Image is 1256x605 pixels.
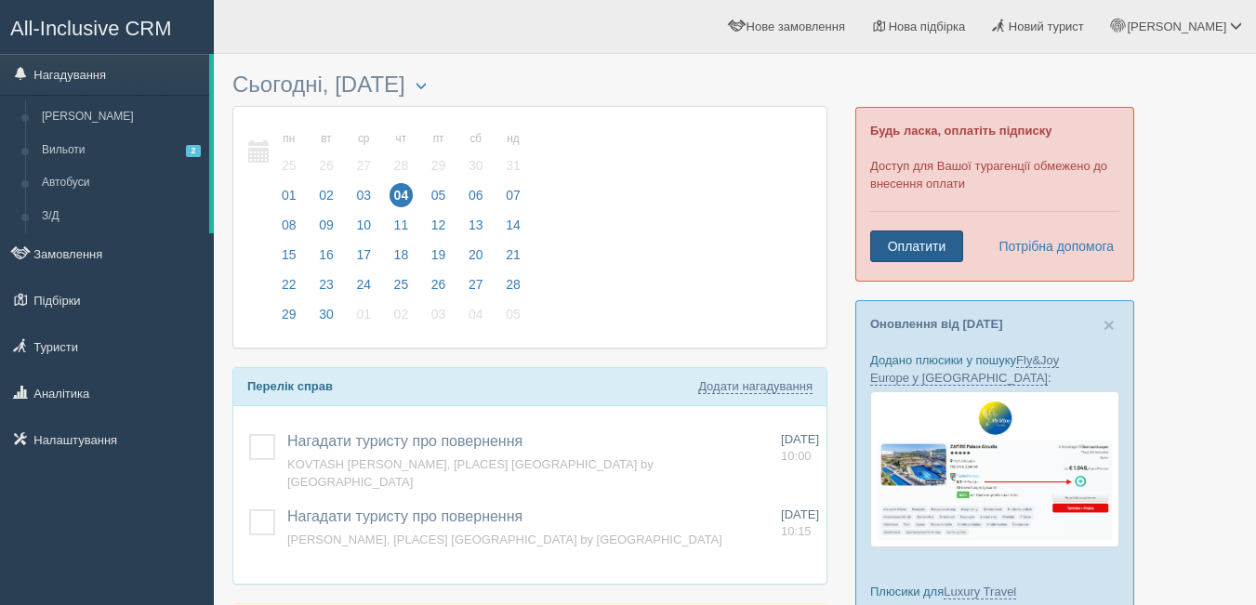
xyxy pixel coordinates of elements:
span: Нове замовлення [747,20,845,33]
span: 03 [351,183,376,207]
span: 04 [390,183,414,207]
a: 22 [271,274,307,304]
span: 27 [351,153,376,178]
span: 11 [390,213,414,237]
a: Нагадати туристу про повернення [287,508,522,524]
span: 28 [390,153,414,178]
a: 01 [346,304,381,334]
span: 17 [351,243,376,267]
a: 01 [271,185,307,215]
a: 29 [271,304,307,334]
small: пн [277,131,301,147]
small: сб [464,131,488,147]
span: 06 [464,183,488,207]
a: 04 [384,185,419,215]
span: 05 [501,302,525,326]
small: вт [314,131,338,147]
button: Close [1104,315,1115,335]
a: 20 [458,244,494,274]
a: [DATE] 10:15 [781,506,819,541]
a: KOVTASH [PERSON_NAME], [PLACES] [GEOGRAPHIC_DATA] by [GEOGRAPHIC_DATA] [287,457,654,489]
small: пт [427,131,451,147]
a: 25 [384,274,419,304]
a: З/Д [33,200,209,233]
a: 16 [309,244,344,274]
a: 15 [271,244,307,274]
span: 25 [390,272,414,296]
small: чт [390,131,414,147]
a: ср 27 [346,121,381,185]
a: 03 [346,185,381,215]
a: 26 [421,274,456,304]
a: пн 25 [271,121,307,185]
span: 19 [427,243,451,267]
img: fly-joy-de-proposal-crm-for-travel-agency.png [870,391,1119,547]
span: 2 [186,145,201,157]
a: Fly&Joy Europe у [GEOGRAPHIC_DATA] [870,353,1059,386]
a: вт 26 [309,121,344,185]
span: 30 [314,302,338,326]
a: 08 [271,215,307,244]
a: 06 [458,185,494,215]
span: Новий турист [1009,20,1084,33]
a: Додати нагадування [698,379,813,394]
p: Додано плюсики у пошуку : [870,351,1119,387]
a: 10 [346,215,381,244]
a: [PERSON_NAME], [PLACES] [GEOGRAPHIC_DATA] by [GEOGRAPHIC_DATA] [287,533,722,546]
a: 09 [309,215,344,244]
span: 07 [501,183,525,207]
span: 27 [464,272,488,296]
span: 29 [277,302,301,326]
a: [PERSON_NAME] [33,100,209,134]
span: [DATE] [781,507,819,521]
span: [PERSON_NAME] [1127,20,1226,33]
span: 16 [314,243,338,267]
span: 22 [277,272,301,296]
span: 21 [501,243,525,267]
span: 31 [501,153,525,178]
a: 24 [346,274,381,304]
a: Автобуси [33,166,209,200]
span: 23 [314,272,338,296]
span: 02 [314,183,338,207]
span: 26 [314,153,338,178]
span: 30 [464,153,488,178]
b: Будь ласка, оплатіть підписку [870,124,1051,138]
span: Нова підбірка [889,20,966,33]
span: 05 [427,183,451,207]
a: [DATE] 10:00 [781,431,819,466]
span: 18 [390,243,414,267]
a: Оновлення від [DATE] [870,317,1003,331]
a: 05 [421,185,456,215]
span: 28 [501,272,525,296]
a: Нагадати туристу про повернення [287,433,522,449]
span: 10:15 [781,524,812,538]
span: 09 [314,213,338,237]
a: 17 [346,244,381,274]
a: 21 [496,244,526,274]
b: Перелік справ [247,379,333,393]
span: 14 [501,213,525,237]
span: 08 [277,213,301,237]
a: 02 [309,185,344,215]
span: 03 [427,302,451,326]
span: 04 [464,302,488,326]
a: 30 [309,304,344,334]
a: 12 [421,215,456,244]
a: Потрібна допомога [986,230,1115,262]
a: 19 [421,244,456,274]
span: 24 [351,272,376,296]
span: 25 [277,153,301,178]
a: сб 30 [458,121,494,185]
a: пт 29 [421,121,456,185]
a: Вильоти2 [33,134,209,167]
span: 26 [427,272,451,296]
a: 02 [384,304,419,334]
h3: Сьогодні, [DATE] [232,72,827,97]
a: 27 [458,274,494,304]
a: нд 31 [496,121,526,185]
small: нд [501,131,525,147]
a: 04 [458,304,494,334]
